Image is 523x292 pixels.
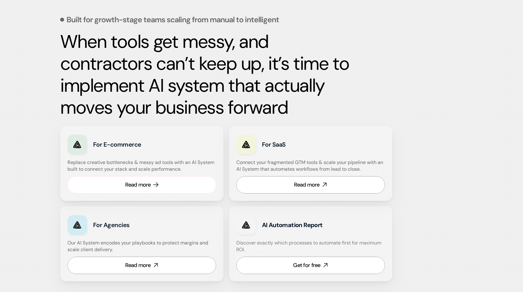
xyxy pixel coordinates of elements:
[67,159,215,173] h4: Replace creative bottlenecks & messy ad tools with an AI System built to connect your stack and s...
[60,30,353,119] strong: When tools get messy, and contractors can’t keep up, it’s time to implement AI system that actual...
[262,140,345,149] h3: For SaaS
[236,159,388,173] h4: Connect your fragmented GTM tools & scale your pipeline with an AI System that automates workflow...
[67,240,216,253] h4: Our AI System encodes your playbooks to protect margins and scale client delivery.
[293,262,320,269] div: Get for free
[93,140,176,149] h3: For E-commerce
[125,262,151,269] div: Read more
[125,181,151,189] div: Read more
[67,257,216,274] a: Read more
[262,221,323,229] strong: AI Automation Report
[236,257,385,274] a: Get for free
[93,221,176,229] h3: For Agencies
[67,176,216,194] a: Read more
[236,176,385,194] a: Read more
[236,240,385,253] h4: Discover exactly which processes to automate first for maximum ROI.
[294,181,320,189] div: Read more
